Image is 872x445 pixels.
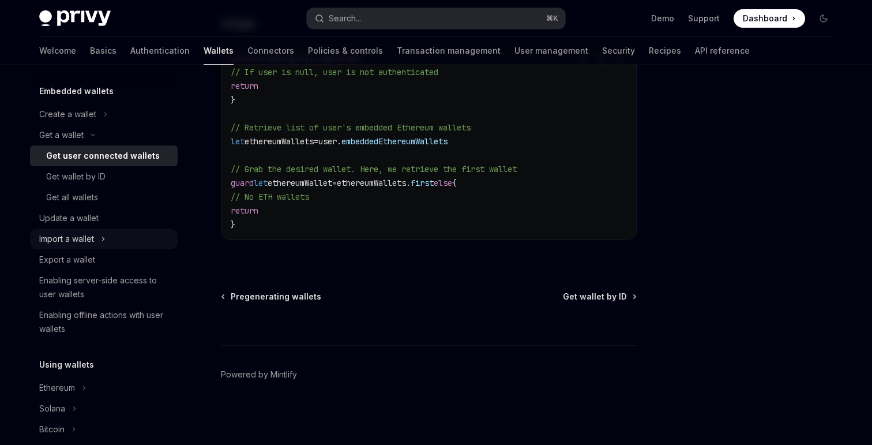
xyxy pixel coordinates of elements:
[30,187,178,208] a: Get all wallets
[329,12,361,25] div: Search...
[452,178,457,188] span: {
[46,190,98,204] div: Get all wallets
[231,81,258,91] span: return
[231,95,235,105] span: }
[254,178,268,188] span: let
[30,419,178,440] button: Toggle Bitcoin section
[318,136,341,147] span: user.
[231,205,258,216] span: return
[695,37,750,65] a: API reference
[434,178,452,188] span: else
[39,37,76,65] a: Welcome
[46,149,160,163] div: Get user connected wallets
[231,219,235,230] span: }
[546,14,558,23] span: ⌘ K
[222,291,321,302] a: Pregenerating wallets
[30,305,178,339] a: Enabling offline actions with user wallets
[39,308,171,336] div: Enabling offline actions with user wallets
[30,104,178,125] button: Toggle Create a wallet section
[688,13,720,24] a: Support
[649,37,681,65] a: Recipes
[221,369,297,380] a: Powered by Mintlify
[231,164,517,174] span: // Grab the desired wallet. Here, we retrieve the first wallet
[30,398,178,419] button: Toggle Solana section
[39,422,65,436] div: Bitcoin
[563,291,627,302] span: Get wallet by ID
[602,37,635,65] a: Security
[245,136,314,147] span: ethereumWallets
[411,178,434,188] span: first
[30,249,178,270] a: Export a wallet
[307,8,565,29] button: Open search
[514,37,588,65] a: User management
[39,381,75,395] div: Ethereum
[46,170,106,184] div: Get wallet by ID
[90,37,116,65] a: Basics
[268,178,332,188] span: ethereumWallet
[30,208,178,229] a: Update a wallet
[39,274,171,301] div: Enabling server-side access to user wallets
[247,37,294,65] a: Connectors
[341,136,448,147] span: embeddedEthereumWallets
[30,166,178,187] a: Get wallet by ID
[39,358,94,372] h5: Using wallets
[651,13,674,24] a: Demo
[30,145,178,166] a: Get user connected wallets
[231,192,309,202] span: // No ETH wallets
[397,37,501,65] a: Transaction management
[332,178,337,188] span: =
[204,37,234,65] a: Wallets
[39,128,84,142] div: Get a wallet
[39,402,65,416] div: Solana
[563,291,636,302] a: Get wallet by ID
[39,10,111,27] img: dark logo
[231,136,245,147] span: let
[231,67,438,77] span: // If user is null, user is not authenticated
[30,270,178,305] a: Enabling server-side access to user wallets
[734,9,805,28] a: Dashboard
[130,37,190,65] a: Authentication
[30,125,178,145] button: Toggle Get a wallet section
[30,229,178,249] button: Toggle Import a wallet section
[314,136,318,147] span: =
[39,84,114,98] h5: Embedded wallets
[30,377,178,398] button: Toggle Ethereum section
[39,253,95,267] div: Export a wallet
[231,122,471,133] span: // Retrieve list of user's embedded Ethereum wallets
[39,107,96,121] div: Create a wallet
[308,37,383,65] a: Policies & controls
[39,211,99,225] div: Update a wallet
[231,291,321,302] span: Pregenerating wallets
[743,13,787,24] span: Dashboard
[337,178,411,188] span: ethereumWallets.
[231,178,254,188] span: guard
[39,232,94,246] div: Import a wallet
[814,9,833,28] button: Toggle dark mode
